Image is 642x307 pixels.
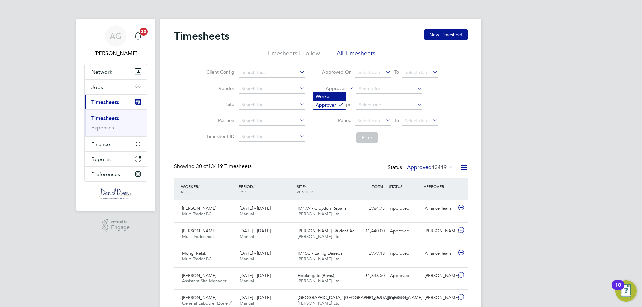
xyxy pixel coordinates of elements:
[322,69,352,75] label: Approved On
[352,248,387,259] div: £999.18
[182,228,216,234] span: [PERSON_NAME]
[240,295,271,300] span: [DATE] - [DATE]
[99,188,132,199] img: danielowen-logo-retina.png
[240,205,271,211] span: [DATE] - [DATE]
[356,100,422,110] input: Select one
[313,101,346,109] li: Approver
[422,203,457,214] div: Alliance Team
[102,219,130,232] a: Powered byEngage
[422,225,457,237] div: [PERSON_NAME]
[85,80,147,94] button: Jobs
[298,228,359,234] span: [PERSON_NAME] Student Ac…
[295,180,353,198] div: SITE
[422,292,457,303] div: [PERSON_NAME]
[85,167,147,181] button: Preferences
[240,211,254,217] span: Manual
[387,225,422,237] div: Approved
[298,278,340,284] span: [PERSON_NAME] Ltd
[239,189,248,194] span: TYPE
[111,225,130,231] span: Engage
[239,100,305,110] input: Search for...
[253,184,254,189] span: /
[387,180,422,192] div: STATUS
[240,300,254,306] span: Manual
[182,205,216,211] span: [PERSON_NAME]
[424,29,468,40] button: New Timesheet
[140,28,148,36] span: 20
[174,29,229,43] h2: Timesheets
[76,19,155,211] nav: Main navigation
[239,116,305,126] input: Search for...
[357,118,382,124] span: Select date
[405,69,429,75] span: Select date
[240,234,254,239] span: Manual
[298,250,345,256] span: IM15C - Ealing Disrepair
[110,32,122,40] span: AG
[91,69,112,75] span: Network
[422,248,457,259] div: Alliance Team
[196,163,252,170] span: 13419 Timesheets
[322,117,352,123] label: Period
[298,211,340,217] span: [PERSON_NAME] Ltd
[387,248,422,259] div: Approved
[85,64,147,79] button: Network
[392,116,401,125] span: To
[239,132,305,142] input: Search for...
[204,85,234,91] label: Vendor
[85,95,147,109] button: Timesheets
[298,256,340,262] span: [PERSON_NAME] Ltd
[85,137,147,151] button: Finance
[204,101,234,107] label: Site
[239,68,305,78] input: Search for...
[237,180,295,198] div: PERIOD
[298,234,340,239] span: [PERSON_NAME] Ltd
[182,295,216,300] span: [PERSON_NAME]
[182,234,214,239] span: Multi Tradesman
[356,84,422,94] input: Search for...
[337,49,376,61] li: All Timesheets
[356,132,378,143] button: Filter
[204,69,234,75] label: Client Config
[240,228,271,234] span: [DATE] - [DATE]
[240,273,271,278] span: [DATE] - [DATE]
[182,300,232,306] span: General Labourer (Zone 7)
[84,25,147,57] a: AG[PERSON_NAME]
[91,124,114,131] a: Expenses
[422,270,457,281] div: [PERSON_NAME]
[407,164,453,171] label: Approved
[298,205,347,211] span: IM17A - Croydon Repairs
[91,84,103,90] span: Jobs
[387,270,422,281] div: Approved
[388,163,455,172] div: Status
[204,133,234,139] label: Timesheet ID
[182,278,226,284] span: Assistant Site Manager
[387,292,422,303] div: Approved
[240,256,254,262] span: Manual
[392,68,401,76] span: To
[85,109,147,136] div: Timesheets
[174,163,253,170] div: Showing
[131,25,145,47] a: 20
[305,184,306,189] span: /
[198,184,199,189] span: /
[298,273,334,278] span: Hookergate (Bovis)
[357,69,382,75] span: Select date
[91,156,111,162] span: Reports
[91,99,119,105] span: Timesheets
[240,278,254,284] span: Manual
[91,171,120,177] span: Preferences
[179,180,237,198] div: WORKER
[615,280,637,302] button: Open Resource Center, 10 new notifications
[297,189,313,194] span: VENDOR
[432,164,447,171] span: 13419
[313,92,346,101] li: Worker
[372,184,384,189] span: TOTAL
[239,84,305,94] input: Search for...
[181,189,191,194] span: ROLE
[316,85,346,92] label: Approver
[182,250,206,256] span: Mongi Rekik
[85,152,147,166] button: Reports
[298,295,427,300] span: [GEOGRAPHIC_DATA], [GEOGRAPHIC_DATA][PERSON_NAME]…
[111,219,130,225] span: Powered by
[182,211,212,217] span: Multi-Trader BC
